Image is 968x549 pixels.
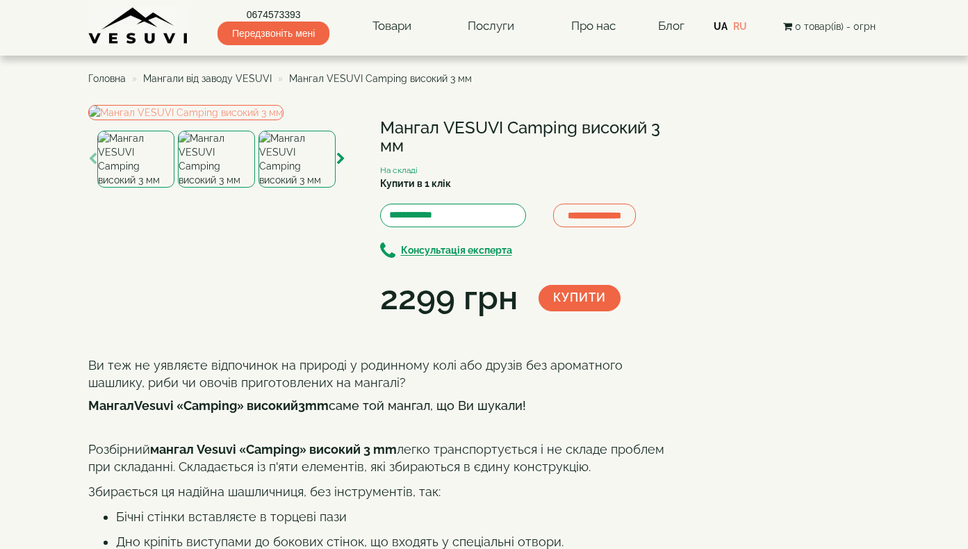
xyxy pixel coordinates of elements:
[795,21,876,32] span: 0 товар(ів) - 0грн
[289,73,472,84] span: Мангал VESUVI Camping високий 3 мм
[218,22,329,45] span: Передзвоніть мені
[150,442,397,457] b: мангал Vesuvi «Camping» високий 3 mm
[218,8,329,22] a: 0674573393
[359,10,425,42] a: Товари
[88,73,126,84] a: Головна
[178,131,255,188] img: Мангал VESUVI Camping високий 3 мм
[658,19,684,33] a: Блог
[380,119,672,156] h1: Мангал VESUVI Camping високий 3 мм
[298,398,329,413] b: mm
[733,21,747,32] a: RU
[88,7,189,45] img: Завод VESUVI
[380,274,518,322] div: 2299 грн
[259,131,336,188] img: Мангал VESUVI Camping високий 3 мм
[539,285,621,311] button: Купити
[329,398,526,413] span: саме той мангал, що Ви шукали!
[401,245,512,256] b: Консультація експерта
[298,398,305,413] span: 3
[116,508,672,526] li: Бічні стінки вставляєте в торцеві пази
[380,165,418,175] small: На складі
[88,398,134,413] span: Мангал
[714,21,728,32] a: UA
[454,10,528,42] a: Послуги
[779,19,880,34] button: 0 товар(ів) - 0грн
[557,10,630,42] a: Про нас
[88,105,284,120] img: Мангал VESUVI Camping високий 3 мм
[380,177,451,190] label: Купити в 1 клік
[88,441,672,476] p: Розбірний легко транспортується і не складе проблем при складанні. Складається із п'яти елементів...
[88,398,298,413] b: Vesuvi «Camping» високий
[97,131,174,188] img: Мангал VESUVI Camping високий 3 мм
[88,483,672,501] p: Збирається ця надійна шашличниця, без інструментів, так:
[88,358,623,391] span: Ви теж не уявляєте відпочинок на природі у родинному колі або друзів без ароматного шашлику, риби...
[143,73,272,84] a: Мангали від заводу VESUVI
